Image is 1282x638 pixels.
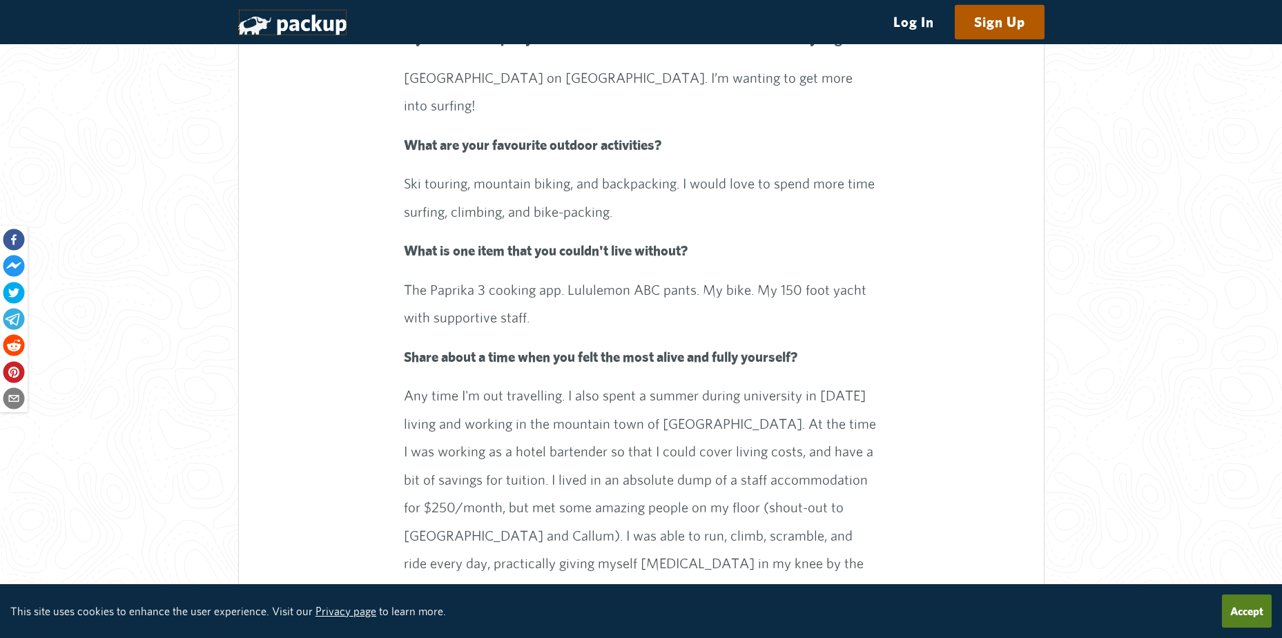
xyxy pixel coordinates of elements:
a: packup [238,9,347,36]
p: Any time I'm out travelling. I also spent a summer during university in [DATE] living and working... [404,382,878,606]
p: The Paprika 3 cooking app. Lululemon ABC pants. My bike. My 150 foot yacht with supportive staff. [404,276,878,332]
p: [GEOGRAPHIC_DATA] on [GEOGRAPHIC_DATA]. I’m wanting to get more into surfing! [404,64,878,120]
button: reddit [3,334,25,356]
a: Sign Up [955,6,1044,39]
button: pinterest [3,361,25,383]
p: Ski touring, mountain biking, and backpacking. I would love to spend more time surfing, climbing,... [404,170,878,226]
button: twitter [3,282,25,304]
small: This site uses cookies to enhance the user experience. Visit our to learn more. [10,605,446,618]
button: facebook [3,229,25,251]
button: email [3,387,25,409]
a: Log In [875,6,953,39]
strong: What are your favourite outdoor activities? [404,136,661,153]
a: Privacy page [315,605,376,618]
strong: What is one item that you couldn't live without? [404,242,688,259]
button: telegram [3,308,25,330]
button: Accept cookies [1222,594,1272,628]
strong: Share about a time when you felt the most alive and fully yourself? [404,348,797,365]
button: facebookmessenger [3,255,25,277]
